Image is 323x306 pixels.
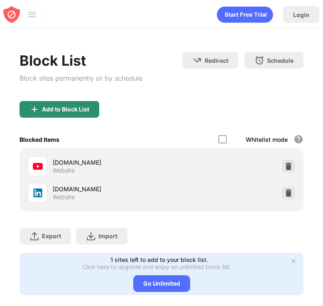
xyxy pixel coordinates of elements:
[53,158,161,167] div: [DOMAIN_NAME]
[42,106,89,113] div: Add to Block List
[20,52,142,69] div: Block List
[217,6,273,23] div: animation
[205,57,228,64] div: Redirect
[290,258,297,264] img: x-button.svg
[53,193,75,201] div: Website
[20,136,59,143] div: Blocked Items
[246,136,288,143] div: Whitelist mode
[3,6,20,23] img: blocksite-icon-red.svg
[98,232,117,239] div: Import
[33,161,43,171] img: favicons
[42,232,61,239] div: Export
[110,256,208,263] div: 1 sites left to add to your block list.
[53,167,75,174] div: Website
[20,72,142,84] div: Block sites permanently or by schedule
[82,263,231,270] div: Click here to upgrade and enjoy an unlimited block list.
[267,57,294,64] div: Schedule
[53,185,161,193] div: [DOMAIN_NAME]
[133,275,190,292] div: Go Unlimited
[293,11,309,18] div: Login
[33,188,43,198] img: favicons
